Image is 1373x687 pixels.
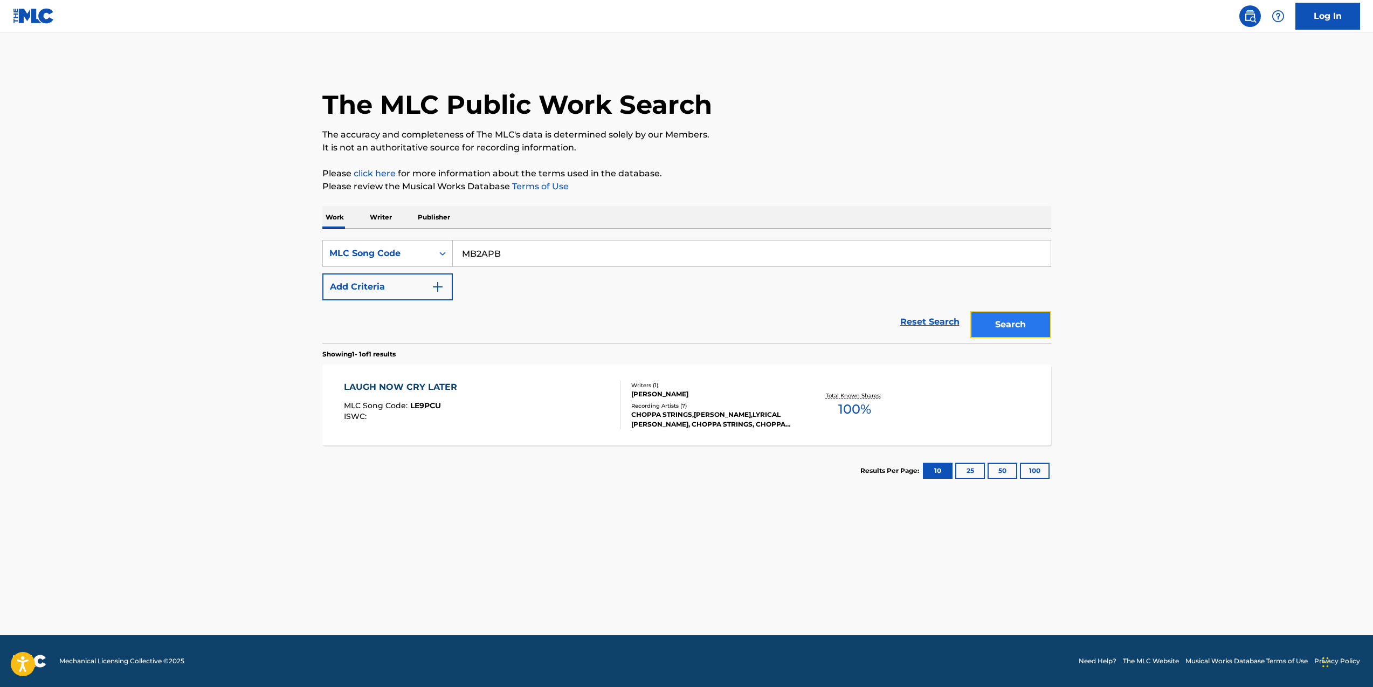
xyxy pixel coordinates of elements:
[322,88,712,121] h1: The MLC Public Work Search
[1314,656,1360,666] a: Privacy Policy
[510,181,569,191] a: Terms of Use
[322,240,1051,343] form: Search Form
[970,311,1051,338] button: Search
[1123,656,1179,666] a: The MLC Website
[1020,463,1050,479] button: 100
[838,400,871,419] span: 100 %
[1267,5,1289,27] div: Help
[1244,10,1257,23] img: search
[13,655,46,668] img: logo
[1319,635,1373,687] iframe: Chat Widget
[860,466,922,476] p: Results Per Page:
[631,410,794,429] div: CHOPPA STRINGS,[PERSON_NAME],LYRICAL [PERSON_NAME], CHOPPA STRINGS, CHOPPA STRINGS, CHOPPA STRING...
[1272,10,1285,23] img: help
[410,401,441,410] span: LE9PCU
[354,168,396,178] a: click here
[322,180,1051,193] p: Please review the Musical Works Database
[344,401,410,410] span: MLC Song Code :
[322,167,1051,180] p: Please for more information about the terms used in the database.
[631,389,794,399] div: [PERSON_NAME]
[955,463,985,479] button: 25
[322,128,1051,141] p: The accuracy and completeness of The MLC's data is determined solely by our Members.
[1322,646,1329,678] div: Drag
[1185,656,1308,666] a: Musical Works Database Terms of Use
[1239,5,1261,27] a: Public Search
[322,206,347,229] p: Work
[631,381,794,389] div: Writers ( 1 )
[895,310,965,334] a: Reset Search
[322,349,396,359] p: Showing 1 - 1 of 1 results
[826,391,884,400] p: Total Known Shares:
[923,463,953,479] button: 10
[988,463,1017,479] button: 50
[13,8,54,24] img: MLC Logo
[344,411,369,421] span: ISWC :
[431,280,444,293] img: 9d2ae6d4665cec9f34b9.svg
[59,656,184,666] span: Mechanical Licensing Collective © 2025
[322,365,1051,445] a: LAUGH NOW CRY LATERMLC Song Code:LE9PCUISWC:Writers (1)[PERSON_NAME]Recording Artists (7)CHOPPA S...
[631,402,794,410] div: Recording Artists ( 7 )
[415,206,453,229] p: Publisher
[344,381,463,394] div: LAUGH NOW CRY LATER
[329,247,426,260] div: MLC Song Code
[322,141,1051,154] p: It is not an authoritative source for recording information.
[322,273,453,300] button: Add Criteria
[1079,656,1116,666] a: Need Help?
[1295,3,1360,30] a: Log In
[367,206,395,229] p: Writer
